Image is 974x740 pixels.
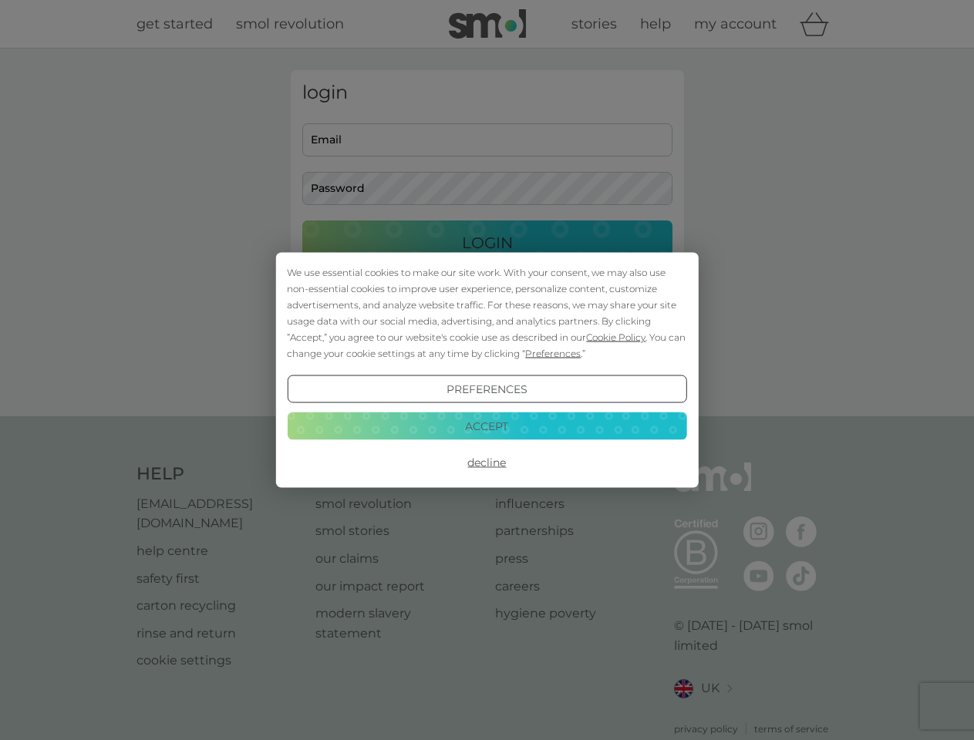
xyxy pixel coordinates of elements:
[287,264,686,362] div: We use essential cookies to make our site work. With your consent, we may also use non-essential ...
[287,375,686,403] button: Preferences
[525,348,581,359] span: Preferences
[275,253,698,488] div: Cookie Consent Prompt
[586,331,645,343] span: Cookie Policy
[287,449,686,476] button: Decline
[287,412,686,439] button: Accept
